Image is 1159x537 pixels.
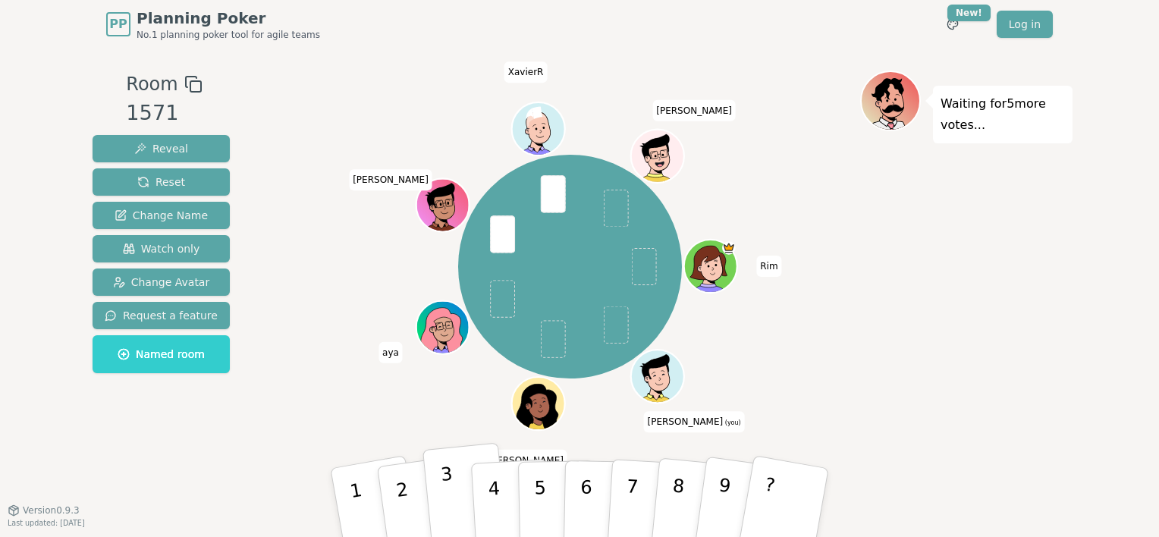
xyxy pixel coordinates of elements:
[23,504,80,517] span: Version 0.9.3
[93,202,230,229] button: Change Name
[723,420,741,427] span: (you)
[93,302,230,329] button: Request a feature
[756,256,781,277] span: Click to change your name
[8,504,80,517] button: Version0.9.3
[633,352,683,402] button: Click to change your avatar
[723,241,737,255] span: Rim is the host
[484,450,567,471] span: Click to change your name
[126,98,202,129] div: 1571
[137,174,185,190] span: Reset
[105,308,218,323] span: Request a feature
[115,208,208,223] span: Change Name
[137,29,320,41] span: No.1 planning poker tool for agile teams
[123,241,200,256] span: Watch only
[941,93,1065,136] p: Waiting for 5 more votes...
[134,141,188,156] span: Reveal
[137,8,320,29] span: Planning Poker
[126,71,177,98] span: Room
[93,168,230,196] button: Reset
[947,5,991,21] div: New!
[349,169,432,190] span: Click to change your name
[113,275,210,290] span: Change Avatar
[504,61,548,83] span: Click to change your name
[644,412,745,433] span: Click to change your name
[93,335,230,373] button: Named room
[939,11,966,38] button: New!
[93,235,230,262] button: Watch only
[93,268,230,296] button: Change Avatar
[109,15,127,33] span: PP
[997,11,1053,38] a: Log in
[378,342,403,363] span: Click to change your name
[106,8,320,41] a: PPPlanning PokerNo.1 planning poker tool for agile teams
[8,519,85,527] span: Last updated: [DATE]
[93,135,230,162] button: Reveal
[652,100,736,121] span: Click to change your name
[118,347,205,362] span: Named room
